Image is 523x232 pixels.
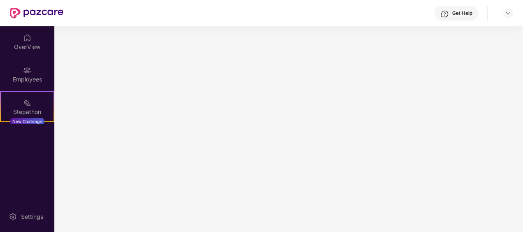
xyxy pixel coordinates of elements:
[23,66,31,74] img: svg+xml;base64,PHN2ZyBpZD0iRW1wbG95ZWVzIiB4bWxucz0iaHR0cDovL3d3dy53My5vcmcvMjAwMC9zdmciIHdpZHRoPS...
[23,99,31,107] img: svg+xml;base64,PHN2ZyB4bWxucz0iaHR0cDovL3d3dy53My5vcmcvMjAwMC9zdmciIHdpZHRoPSIyMSIgaGVpZ2h0PSIyMC...
[10,118,44,125] div: New Challenge
[23,34,31,42] img: svg+xml;base64,PHN2ZyBpZD0iSG9tZSIgeG1sbnM9Imh0dHA6Ly93d3cudzMub3JnLzIwMDAvc3ZnIiB3aWR0aD0iMjAiIG...
[10,8,63,19] img: New Pazcare Logo
[19,213,46,221] div: Settings
[441,10,449,18] img: svg+xml;base64,PHN2ZyBpZD0iSGVscC0zMngzMiIgeG1sbnM9Imh0dHA6Ly93d3cudzMub3JnLzIwMDAvc3ZnIiB3aWR0aD...
[452,10,472,16] div: Get Help
[1,108,54,116] div: Stepathon
[9,213,17,221] img: svg+xml;base64,PHN2ZyBpZD0iU2V0dGluZy0yMHgyMCIgeG1sbnM9Imh0dHA6Ly93d3cudzMub3JnLzIwMDAvc3ZnIiB3aW...
[505,10,511,16] img: svg+xml;base64,PHN2ZyBpZD0iRHJvcGRvd24tMzJ4MzIiIHhtbG5zPSJodHRwOi8vd3d3LnczLm9yZy8yMDAwL3N2ZyIgd2...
